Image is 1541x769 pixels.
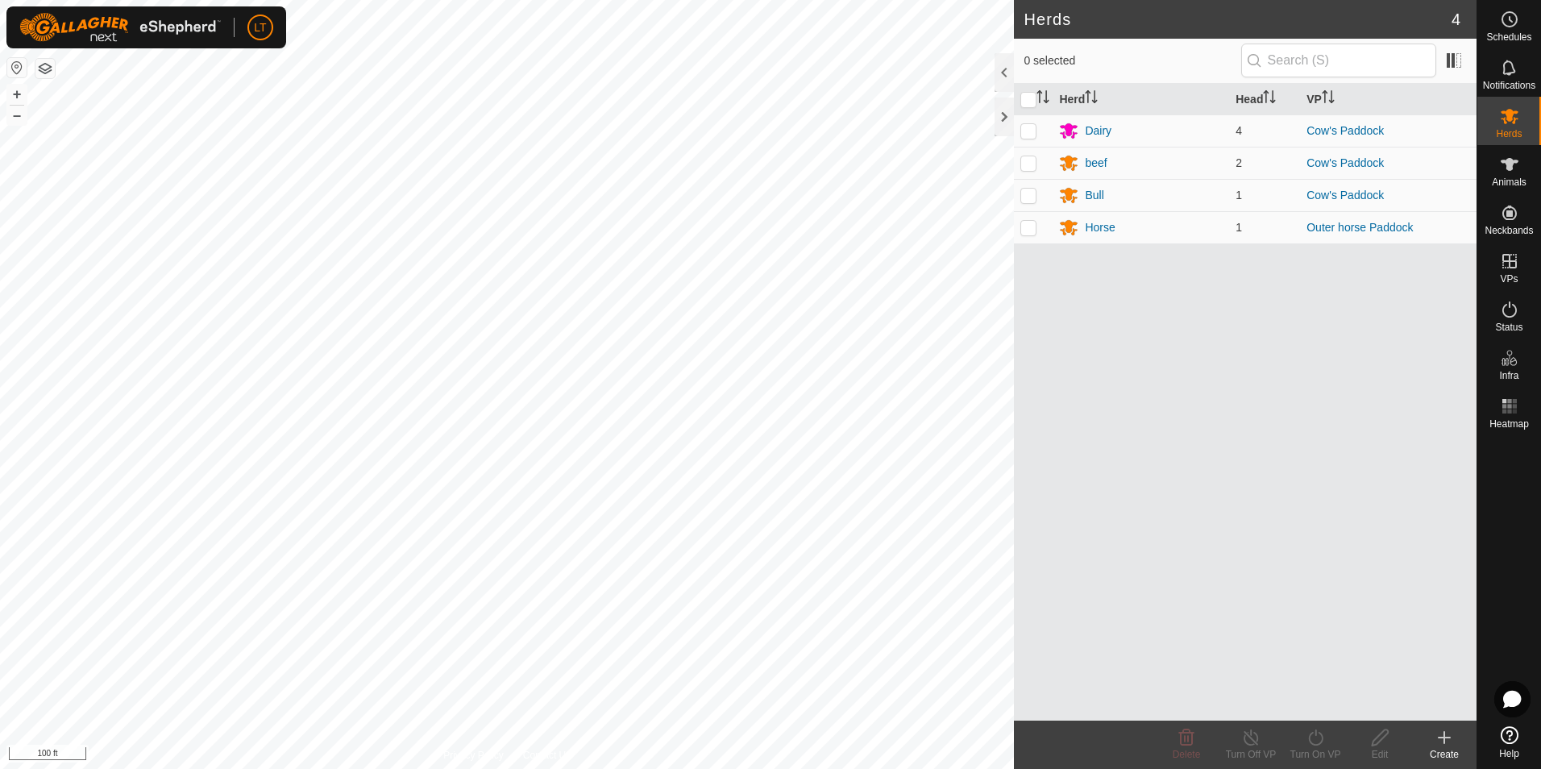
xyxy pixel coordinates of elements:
button: Map Layers [35,59,55,78]
input: Search (S) [1241,44,1436,77]
a: Contact Us [523,748,571,763]
p-sorticon: Activate to sort [1263,93,1276,106]
span: Schedules [1486,32,1531,42]
span: 1 [1236,189,1242,202]
img: Gallagher Logo [19,13,221,42]
button: – [7,106,27,125]
p-sorticon: Activate to sort [1085,93,1098,106]
div: Dairy [1085,123,1111,139]
span: VPs [1500,274,1518,284]
span: Heatmap [1489,419,1529,429]
h2: Herds [1024,10,1451,29]
div: Edit [1348,747,1412,762]
span: Help [1499,749,1519,759]
th: Herd [1053,84,1229,115]
span: Notifications [1483,81,1535,90]
div: Turn On VP [1283,747,1348,762]
button: + [7,85,27,104]
p-sorticon: Activate to sort [1322,93,1335,106]
a: Cow's Paddock [1306,156,1384,169]
span: 1 [1236,221,1242,234]
a: Outer horse Paddock [1306,221,1413,234]
span: Herds [1496,129,1522,139]
span: 2 [1236,156,1242,169]
span: 4 [1236,124,1242,137]
span: Neckbands [1485,226,1533,235]
div: Turn Off VP [1219,747,1283,762]
a: Help [1477,720,1541,765]
span: Delete [1173,749,1201,760]
div: Horse [1085,219,1115,236]
th: VP [1300,84,1477,115]
span: Animals [1492,177,1526,187]
div: Bull [1085,187,1103,204]
span: 4 [1452,7,1460,31]
a: Cow's Paddock [1306,124,1384,137]
a: Privacy Policy [443,748,504,763]
button: Reset Map [7,58,27,77]
span: Infra [1499,371,1518,380]
span: LT [254,19,266,36]
th: Head [1229,84,1300,115]
div: beef [1085,155,1107,172]
a: Cow's Paddock [1306,189,1384,202]
div: Create [1412,747,1477,762]
p-sorticon: Activate to sort [1036,93,1049,106]
span: Status [1495,322,1522,332]
span: 0 selected [1024,52,1240,69]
